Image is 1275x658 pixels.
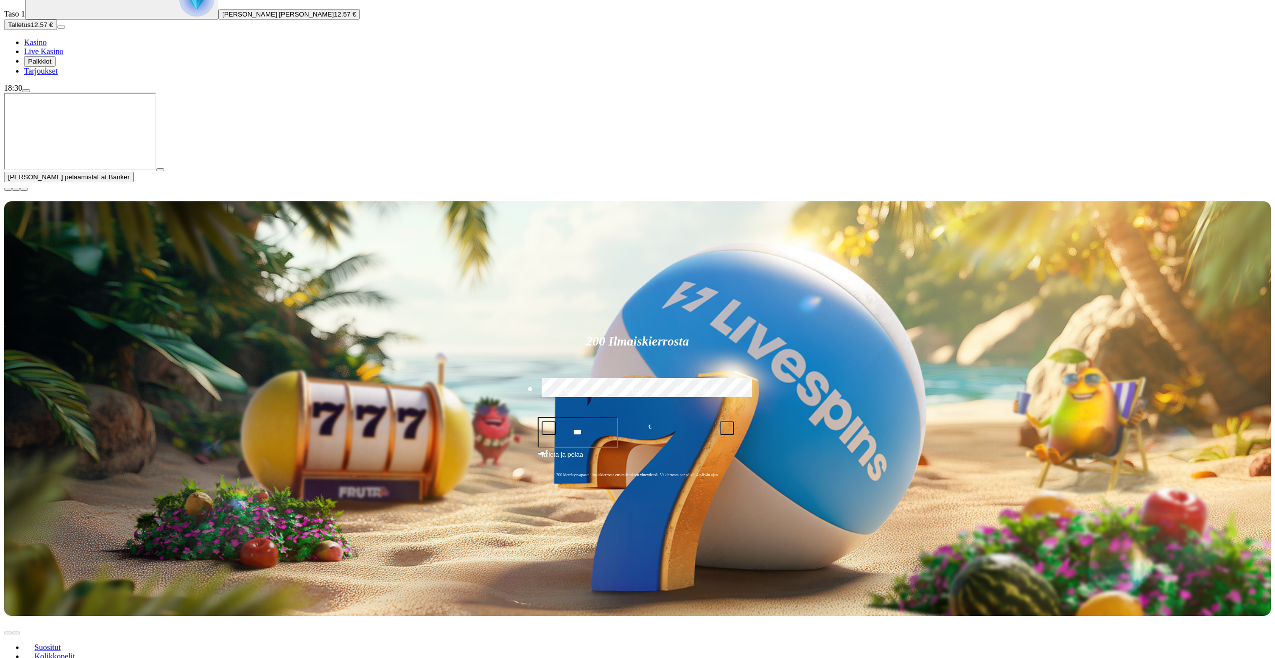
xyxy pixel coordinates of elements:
button: Talleta ja pelaa [538,449,738,468]
span: Suositut [31,643,65,651]
a: Live Kasino [24,47,64,56]
button: menu [57,26,65,29]
span: Talleta ja pelaa [541,450,583,468]
button: Talletusplus icon12.57 € [4,20,57,30]
label: €50 [539,377,600,406]
span: [PERSON_NAME] [PERSON_NAME] [222,11,334,18]
button: [PERSON_NAME] pelaamistaFat Banker [4,172,134,182]
button: minus icon [542,421,556,435]
button: menu [22,89,30,92]
span: Fat Banker [97,173,130,181]
button: next slide [12,631,20,634]
span: Palkkiot [28,58,52,65]
span: [PERSON_NAME] pelaamista [8,173,97,181]
a: Tarjoukset [24,67,58,75]
span: 12.57 € [31,21,53,29]
button: play icon [156,168,164,171]
button: close icon [4,188,12,191]
button: fullscreen icon [20,188,28,191]
label: €250 [675,377,736,406]
button: plus icon [720,421,734,435]
button: Palkkiot [24,56,56,67]
span: € [546,449,549,455]
span: Talletus [8,21,31,29]
nav: Main menu [4,38,1271,76]
button: prev slide [4,631,12,634]
a: Suositut [24,639,71,654]
span: Taso 1 [4,10,25,18]
label: €150 [607,377,668,406]
span: 18:30 [4,84,22,92]
iframe: Fat Banker [4,93,156,170]
span: € [648,422,651,432]
span: 12.57 € [334,11,356,18]
a: Kasino [24,38,47,47]
button: chevron-down icon [12,188,20,191]
button: [PERSON_NAME] [PERSON_NAME]12.57 € [218,9,360,20]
